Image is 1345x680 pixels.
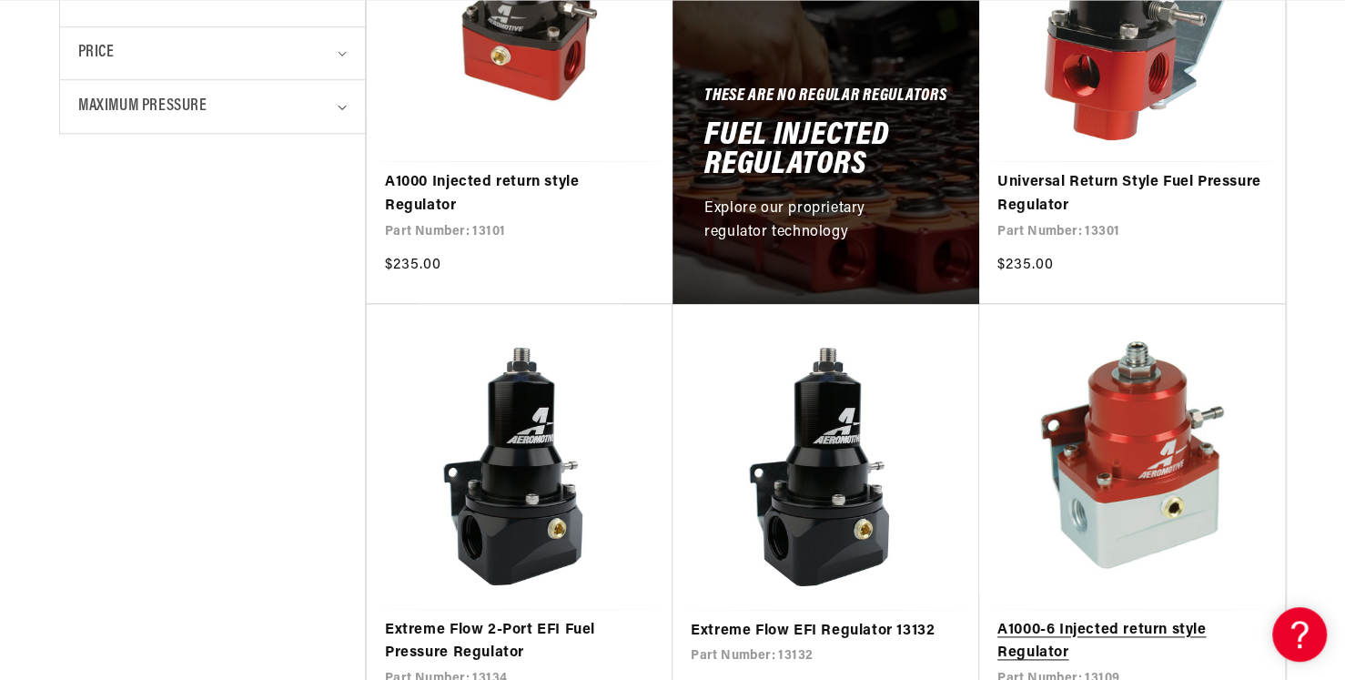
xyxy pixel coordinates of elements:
[78,41,114,66] span: Price
[691,620,961,644] a: Extreme Flow EFI Regulator 13132
[78,27,347,79] summary: Price
[78,80,347,134] summary: Maximum Pressure (0 selected)
[704,90,946,105] h5: These Are No Regular Regulators
[704,198,927,244] p: Explore our proprietary regulator technology
[385,619,654,665] a: Extreme Flow 2-Port EFI Fuel Pressure Regulator
[997,171,1267,218] a: Universal Return Style Fuel Pressure Regulator
[78,94,207,120] span: Maximum Pressure
[385,171,654,218] a: A1000 Injected return style Regulator
[704,122,947,179] h2: Fuel Injected Regulators
[997,619,1267,665] a: A1000-6 Injected return style Regulator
